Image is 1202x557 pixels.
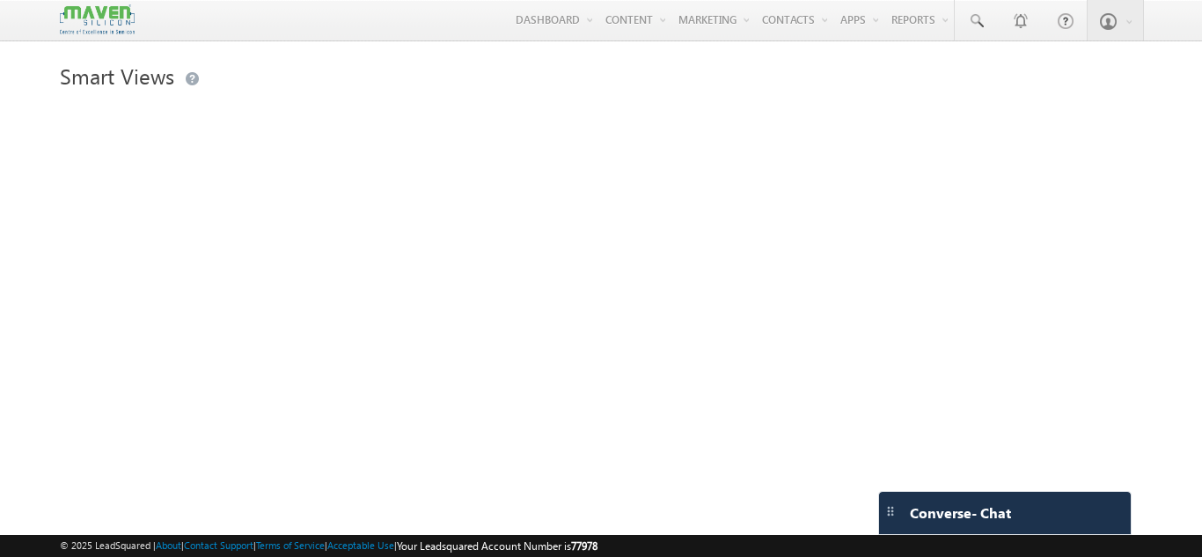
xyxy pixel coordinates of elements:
[60,62,174,90] span: Smart Views
[397,539,597,553] span: Your Leadsquared Account Number is
[571,539,597,553] span: 77978
[883,504,898,518] img: carter-drag
[256,539,325,551] a: Terms of Service
[184,539,253,551] a: Contact Support
[156,539,181,551] a: About
[60,538,597,554] span: © 2025 LeadSquared | | | | |
[910,505,1011,521] span: Converse - Chat
[327,539,394,551] a: Acceptable Use
[60,4,134,35] img: Custom Logo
